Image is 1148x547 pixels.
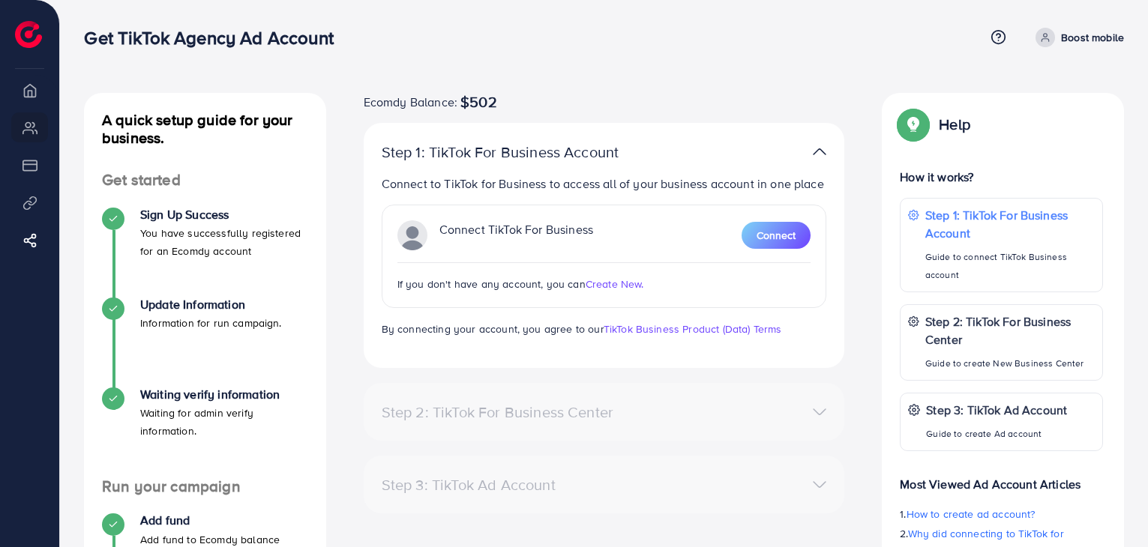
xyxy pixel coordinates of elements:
p: Boost mobile [1061,28,1124,46]
span: How to create ad account? [907,507,1036,522]
h4: Waiting verify information [140,387,308,402]
img: TikTok partner [813,141,826,163]
h4: Update Information [140,297,282,312]
p: Waiting for admin verify information. [140,404,308,440]
span: Ecomdy Balance: [364,93,457,111]
span: $502 [460,93,497,111]
p: Connect to TikTok for Business to access all of your business account in one place [382,175,827,193]
h4: Get started [84,171,326,190]
p: Help [939,115,970,133]
p: Guide to create New Business Center [925,354,1095,372]
p: Step 1: TikTok For Business Account [925,206,1095,242]
h4: Add fund [140,513,280,528]
span: Connect [757,228,796,243]
p: Guide to create Ad account [926,425,1067,443]
li: Sign Up Success [84,208,326,297]
img: Popup guide [900,111,927,138]
span: Create New. [586,276,644,291]
span: If you don't have any account, you can [397,276,586,291]
p: 1. [900,505,1103,523]
img: TikTok partner [397,220,427,250]
p: Guide to connect TikTok Business account [925,248,1095,284]
p: Information for run campaign. [140,314,282,332]
p: You have successfully registered for an Ecomdy account [140,224,308,260]
a: TikTok Business Product (Data) Terms [604,321,782,336]
h3: Get TikTok Agency Ad Account [84,27,345,49]
h4: Run your campaign [84,477,326,496]
p: Step 1: TikTok For Business Account [382,143,670,161]
button: Connect [742,222,811,249]
p: Step 2: TikTok For Business Center [925,312,1095,348]
p: How it works? [900,168,1103,186]
li: Waiting verify information [84,387,326,477]
h4: A quick setup guide for your business. [84,111,326,147]
li: Update Information [84,297,326,387]
img: logo [15,21,42,48]
p: By connecting your account, you agree to our [382,320,827,338]
h4: Sign Up Success [140,208,308,222]
p: Step 3: TikTok Ad Account [926,401,1067,419]
a: Boost mobile [1030,28,1124,47]
p: Connect TikTok For Business [439,220,593,250]
p: Most Viewed Ad Account Articles [900,463,1103,493]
